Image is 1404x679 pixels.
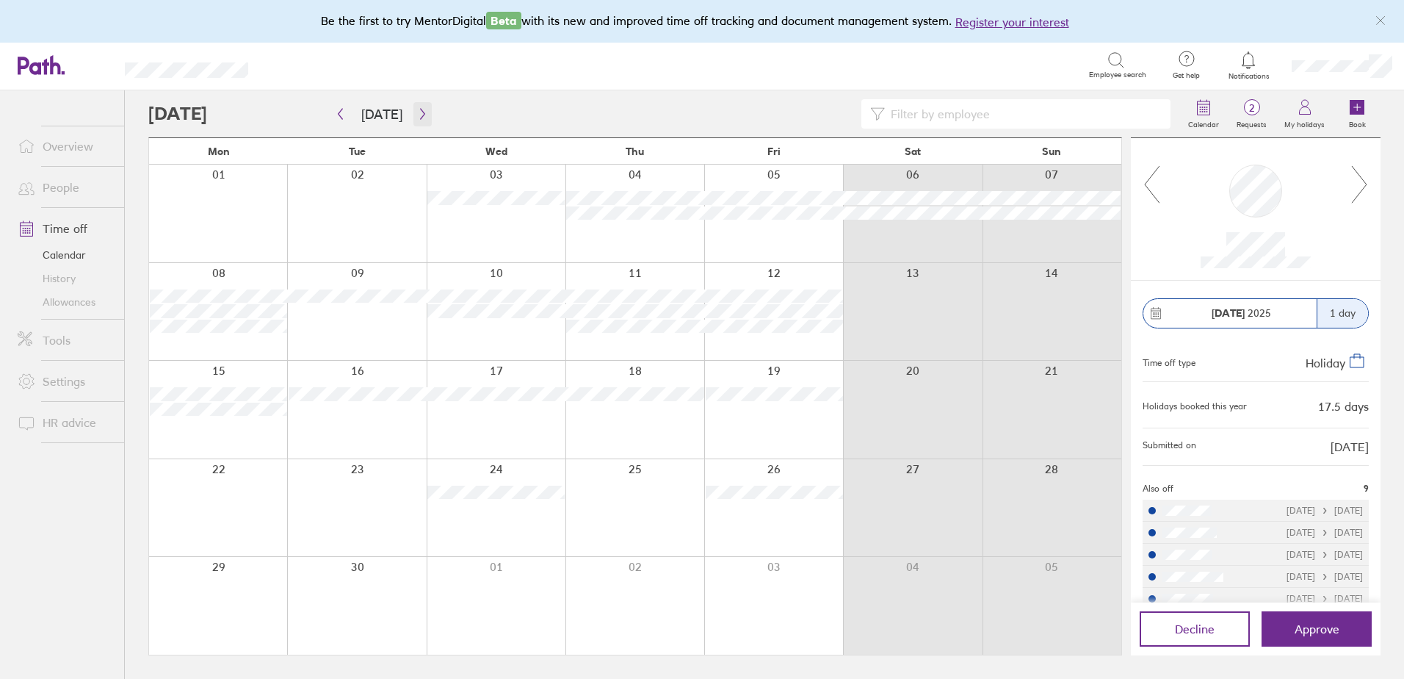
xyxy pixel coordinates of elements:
[208,145,230,157] span: Mon
[6,367,124,396] a: Settings
[485,145,507,157] span: Wed
[1143,401,1247,412] div: Holidays booked this year
[1334,90,1381,137] a: Book
[1306,355,1345,370] span: Holiday
[6,267,124,290] a: History
[486,12,521,29] span: Beta
[626,145,644,157] span: Thu
[349,145,366,157] span: Tue
[905,145,921,157] span: Sat
[1212,306,1245,320] strong: [DATE]
[1143,484,1173,494] span: Also off
[1162,71,1210,80] span: Get help
[1275,116,1334,129] label: My holidays
[321,12,1084,31] div: Be the first to try MentorDigital with its new and improved time off tracking and document manage...
[350,102,414,126] button: [DATE]
[1318,400,1369,413] div: 17.5 days
[6,243,124,267] a: Calendar
[6,173,124,202] a: People
[6,326,124,355] a: Tools
[288,58,325,71] div: Search
[767,145,781,157] span: Fri
[1262,611,1372,647] button: Approve
[1275,90,1334,137] a: My holidays
[1228,116,1275,129] label: Requests
[1295,622,1339,636] span: Approve
[1228,90,1275,137] a: 2Requests
[6,132,124,161] a: Overview
[885,100,1162,128] input: Filter by employee
[1179,90,1228,137] a: Calendar
[1140,611,1250,647] button: Decline
[1179,116,1228,129] label: Calendar
[1175,622,1215,636] span: Decline
[6,408,124,437] a: HR advice
[6,290,124,314] a: Allowances
[1287,506,1363,516] div: [DATE] [DATE]
[1331,440,1369,453] span: [DATE]
[1317,299,1368,328] div: 1 day
[1287,572,1363,582] div: [DATE] [DATE]
[1089,71,1146,79] span: Employee search
[1225,72,1273,81] span: Notifications
[1143,352,1195,370] div: Time off type
[1364,484,1369,494] span: 9
[955,13,1069,31] button: Register your interest
[1212,307,1271,319] span: 2025
[1340,116,1375,129] label: Book
[1042,145,1061,157] span: Sun
[1287,528,1363,538] div: [DATE] [DATE]
[1287,594,1363,604] div: [DATE] [DATE]
[1287,550,1363,560] div: [DATE] [DATE]
[1143,440,1196,453] span: Submitted on
[1228,102,1275,114] span: 2
[6,214,124,243] a: Time off
[1225,50,1273,81] a: Notifications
